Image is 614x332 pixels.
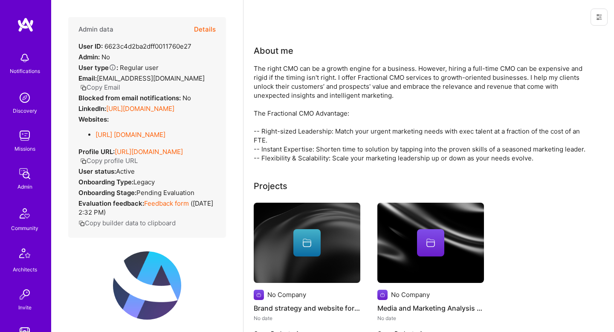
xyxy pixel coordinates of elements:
[97,74,205,82] span: [EMAIL_ADDRESS][DOMAIN_NAME]
[80,83,120,92] button: Copy Email
[78,105,106,113] strong: LinkedIn:
[78,63,159,72] div: Regular user
[78,220,85,227] i: icon Copy
[80,156,138,165] button: Copy profile URL
[17,17,34,32] img: logo
[80,84,87,91] i: icon Copy
[13,265,37,274] div: Architects
[391,290,430,299] div: No Company
[14,203,35,224] img: Community
[254,314,360,323] div: No date
[136,189,194,197] span: Pending Evaluation
[78,189,136,197] strong: Onboarding Stage:
[96,131,165,139] a: [URL] [DOMAIN_NAME]
[78,74,97,82] strong: Email:
[78,199,216,217] div: ( [DATE] 2:32 PM )
[377,203,484,283] img: cover
[377,290,388,300] img: Company logo
[16,286,33,303] img: Invite
[14,144,35,153] div: Missions
[13,106,37,115] div: Discovery
[14,245,35,265] img: Architects
[10,67,40,76] div: Notifications
[78,167,116,175] strong: User status:
[115,148,183,156] a: [URL][DOMAIN_NAME]
[18,303,32,312] div: Invite
[254,203,360,283] img: cover
[267,290,306,299] div: No Company
[78,64,118,72] strong: User type :
[16,89,33,106] img: discovery
[78,93,191,102] div: No
[377,303,484,314] h4: Media and Marketing Analysis tool
[254,303,360,314] h4: Brand strategy and website for AI scale up
[254,64,595,163] div: The right CMO can be a growth engine for a business. However, hiring a full-time CMO can be expen...
[254,44,293,57] div: About me
[78,148,115,156] strong: Profile URL:
[16,50,33,67] img: bell
[78,26,113,33] h4: Admin data
[254,180,287,192] div: Projects
[78,94,182,102] strong: Blocked from email notifications:
[78,218,176,227] button: Copy builder data to clipboard
[78,178,133,186] strong: Onboarding Type:
[16,165,33,182] img: admin teamwork
[194,17,216,42] button: Details
[133,178,155,186] span: legacy
[116,167,135,175] span: Active
[254,290,264,300] img: Company logo
[80,158,87,164] i: icon Copy
[11,224,38,233] div: Community
[17,182,32,191] div: Admin
[377,314,484,323] div: No date
[78,42,103,50] strong: User ID:
[78,199,144,207] strong: Evaluation feedback:
[144,199,189,207] a: Feedback form
[16,127,33,144] img: teamwork
[106,105,174,113] a: [URL][DOMAIN_NAME]
[78,53,100,61] strong: Admin:
[113,251,181,320] img: User Avatar
[78,52,110,61] div: No
[78,115,109,123] strong: Websites:
[109,64,116,71] i: Help
[78,42,191,51] div: 6623c4d2ba2dff0011760e27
